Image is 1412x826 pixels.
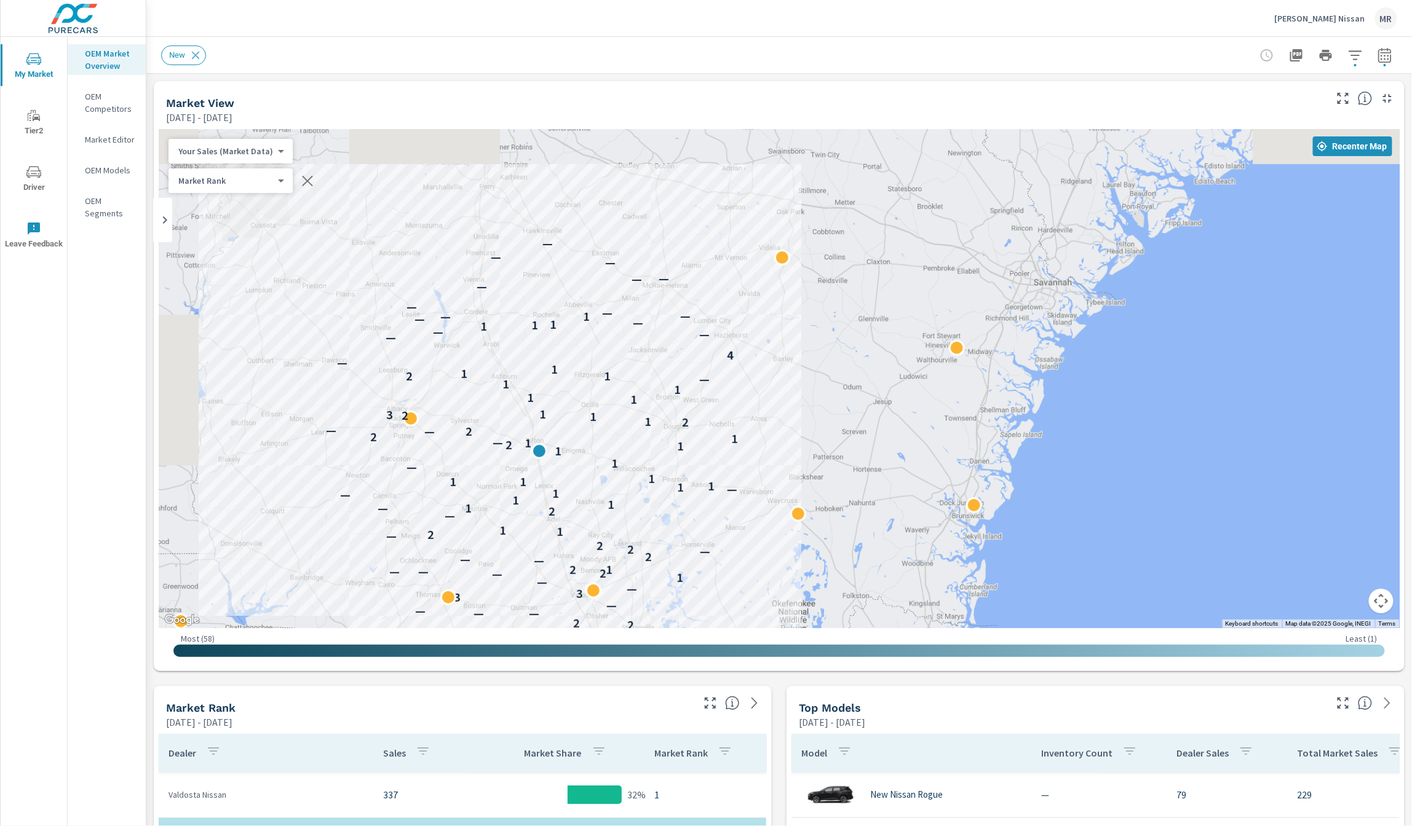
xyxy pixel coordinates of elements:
p: 79 [1176,787,1277,802]
p: Market Rank [178,175,273,186]
div: OEM Models [68,161,146,179]
p: 2 [627,542,634,557]
p: [DATE] - [DATE] [166,110,232,125]
p: — [477,279,487,294]
p: 1 [731,431,738,446]
p: — [606,598,617,613]
p: 2 [370,430,377,444]
p: — [529,606,539,621]
p: New Nissan Rogue [870,789,943,800]
p: 2 [427,527,434,542]
p: Your Sales (Market Data) [178,146,273,157]
p: 1 [557,524,563,539]
p: 2 [645,549,652,564]
p: 1 [677,439,684,454]
p: — [534,553,544,568]
a: See more details in report [1378,693,1397,713]
div: MR [1375,7,1397,29]
p: 1 [480,319,487,334]
p: — [633,315,643,330]
p: 2 [506,438,512,452]
p: Most ( 58 ) [181,633,215,644]
p: 1 [630,392,637,407]
div: Market Editor [68,130,146,149]
button: Make Fullscreen [700,693,720,713]
p: 1 [551,362,558,377]
p: Market Rank [654,747,708,759]
p: 2 [549,504,555,519]
p: 1 [676,570,683,585]
p: 1 [527,390,534,405]
p: Market Share [525,747,582,759]
p: Dealer [169,747,196,759]
p: 1 [525,436,531,450]
p: — [474,606,484,621]
p: OEM Market Overview [85,47,136,72]
p: — [378,501,388,516]
p: — [727,482,737,497]
p: 1 [611,456,618,471]
p: Sales [383,747,406,759]
span: Tier2 [4,108,63,138]
span: New [162,50,192,60]
p: — [699,372,710,387]
p: 1 [531,318,538,332]
p: 3 [386,407,393,422]
p: — [492,567,502,581]
p: Total Market Sales [1297,747,1378,759]
p: [PERSON_NAME] Nissan [1275,13,1365,24]
p: — [605,255,616,270]
p: — [418,564,429,579]
p: 1 [648,471,655,486]
div: nav menu [1,37,67,263]
p: — [407,460,417,474]
p: 2 [600,566,606,581]
p: — [445,508,455,523]
p: — [680,309,691,323]
p: 2 [597,538,603,553]
p: 1 [674,382,681,397]
span: Map data ©2025 Google, INEGI [1286,620,1371,627]
p: — [659,271,669,286]
p: — [433,324,443,339]
p: Market Editor [85,133,136,146]
p: — [440,309,451,324]
a: Terms (opens in new tab) [1379,620,1396,627]
button: Print Report [1314,43,1338,68]
h5: Market Rank [166,701,236,714]
p: 3 [576,586,583,601]
button: Recenter Map [1313,136,1392,156]
div: OEM Segments [68,192,146,222]
p: — [424,424,435,439]
p: 1 [708,479,715,494]
img: Google [162,612,202,628]
p: — [386,330,396,345]
span: Leave Feedback [4,221,63,251]
button: Minimize Widget [1378,88,1397,108]
p: 1 [499,523,506,538]
p: 1 [461,366,467,381]
p: 1 [555,444,561,458]
p: 1 [502,377,509,391]
p: — [699,327,710,342]
p: Dealer Sales [1176,747,1229,759]
button: Select Date Range [1373,43,1397,68]
p: 1 [604,369,611,383]
p: 1 [645,414,651,429]
p: — [414,312,425,326]
p: — [602,305,613,320]
button: Make Fullscreen [1333,693,1353,713]
p: 1 [520,474,526,489]
p: — [340,487,351,502]
p: — [700,544,710,559]
p: — [1041,787,1157,802]
p: Inventory Count [1041,747,1113,759]
p: 1 [552,486,559,501]
div: OEM Market Overview [68,44,146,75]
p: 337 [383,787,481,802]
p: — [407,299,417,314]
button: Apply Filters [1343,43,1368,68]
div: OEM Competitors [68,87,146,118]
a: Open this area in Google Maps (opens a new window) [162,612,202,628]
p: — [627,581,637,596]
